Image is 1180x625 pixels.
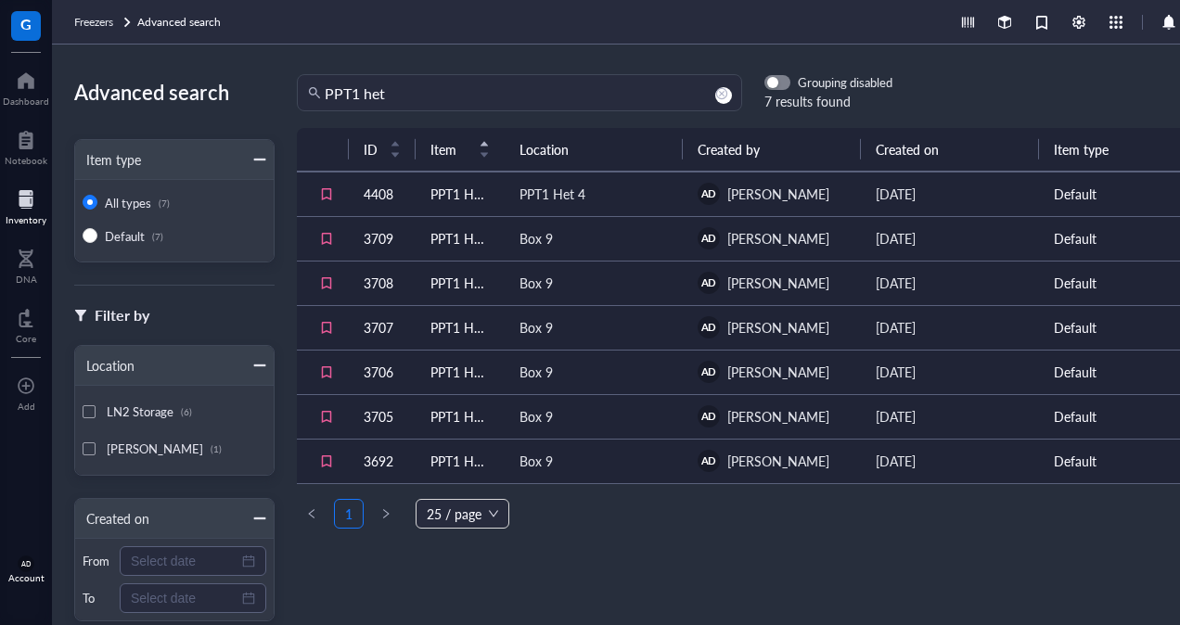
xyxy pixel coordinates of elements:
span: [PERSON_NAME] [727,318,829,337]
div: [DATE] [876,406,1024,427]
th: Location [505,128,683,172]
th: ID [349,128,416,172]
a: Inventory [6,185,46,225]
span: [PERSON_NAME] [727,452,829,470]
span: AD [701,320,716,336]
div: Location [75,355,135,376]
div: Account [8,572,45,583]
th: Created by [683,128,861,172]
span: Item [430,139,468,159]
td: PPT1 Het Primary [MEDICAL_DATA] pnd4 - Medium + 10% DMSO [416,439,505,483]
input: Select date [131,588,238,608]
div: Add [18,401,35,412]
td: PPT1 Het Primary [MEDICAL_DATA] pnd4 - Medium + 10% DMSO [416,394,505,439]
span: 25 / page [427,500,498,528]
div: [DATE] [876,228,1024,249]
td: PPT1 Het 4 [416,172,505,216]
div: Box 9 [519,406,553,427]
div: [DATE] [876,273,1024,293]
div: Box 9 [519,362,553,382]
span: [PERSON_NAME] [727,274,829,292]
li: Previous Page [297,499,327,529]
span: [PERSON_NAME] [727,185,829,203]
div: From [83,553,112,569]
a: DNA [16,244,37,285]
div: Grouping disabled [798,74,892,91]
div: PPT1 Het 4 [519,184,585,204]
a: Freezers [74,13,134,32]
div: Page Size [416,499,509,529]
div: DNA [16,274,37,285]
span: AD [701,364,716,380]
div: Core [16,333,36,344]
span: [PERSON_NAME] [727,407,829,426]
td: 3705 [349,394,416,439]
td: 3707 [349,305,416,350]
span: [PERSON_NAME] [727,229,829,248]
button: left [297,499,327,529]
span: All types [105,194,151,211]
span: [PERSON_NAME] [727,363,829,381]
div: 7 results found [764,91,892,111]
td: PPT1 Het Primary [MEDICAL_DATA] pnd4 - Medium + 10% DMSO [416,305,505,350]
span: right [380,508,391,519]
td: 3692 [349,439,416,483]
span: Default [105,227,145,245]
td: 3706 [349,350,416,394]
span: LN2 Storage [107,402,173,420]
td: PPT1 Het Primary [MEDICAL_DATA] pnd4 - Medium + 10% DMSO [416,350,505,394]
div: (1) [211,443,222,454]
div: [DATE] [876,184,1024,204]
span: AD [701,186,716,202]
div: (7) [152,231,163,242]
td: 3708 [349,261,416,305]
div: Box 9 [519,317,553,338]
div: Box 9 [519,451,553,471]
span: AD [701,409,716,425]
input: Select date [131,551,238,571]
td: PPT1 Het Primary [MEDICAL_DATA] pnd4 - Medium + 10% DMSO [416,261,505,305]
div: Filter by [95,303,149,327]
div: Notebook [5,155,47,166]
span: AD [701,275,716,291]
button: right [371,499,401,529]
th: Created on [861,128,1039,172]
a: Dashboard [3,66,49,107]
span: Freezers [74,14,113,30]
div: Advanced search [74,74,275,109]
td: 4408 [349,172,416,216]
span: [PERSON_NAME] [107,440,203,457]
th: Item [416,128,505,172]
span: AD [701,231,716,247]
span: AD [21,560,32,568]
div: Item type [75,149,141,170]
a: Notebook [5,125,47,166]
div: Box 9 [519,228,553,249]
a: Core [16,303,36,344]
td: 3709 [349,216,416,261]
div: Box 9 [519,273,553,293]
a: Advanced search [137,13,224,32]
div: Created on [75,508,149,529]
div: [DATE] [876,362,1024,382]
span: ID [364,139,378,159]
span: left [306,508,317,519]
li: Next Page [371,499,401,529]
div: [DATE] [876,317,1024,338]
div: [DATE] [876,451,1024,471]
li: 1 [334,499,364,529]
span: G [20,12,32,35]
span: AD [701,453,716,469]
div: Inventory [6,214,46,225]
div: (7) [159,198,170,209]
div: (6) [181,406,192,417]
a: 1 [335,500,363,528]
td: PPT1 Het Primary [MEDICAL_DATA] pnd4 - Medium + 10% DMSO [416,216,505,261]
div: To [83,590,112,606]
div: Dashboard [3,96,49,107]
